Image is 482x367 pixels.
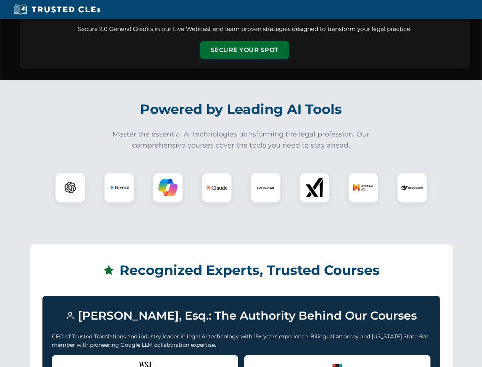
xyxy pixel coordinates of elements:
p: Secure 2.0 General Credits in our Live Webcast and learn proven strategies designed to transform ... [29,25,460,34]
img: xAI Logo [305,178,324,197]
p: CEO of Trusted Translations and industry leader in legal AI technology with 15+ years experience.... [52,332,430,349]
div: Claude [202,172,232,203]
div: CoCounsel [250,172,281,203]
img: CoCounsel Logo [256,178,275,197]
img: Mistral AI Logo [353,177,374,198]
div: Gemini [104,172,134,203]
div: Copilot [153,172,183,203]
img: Gemini Logo [110,178,129,197]
button: Secure Your Spot [200,41,289,59]
img: Copilot Logo [158,178,177,197]
h3: [PERSON_NAME], Esq.: The Authority Behind Our Courses [52,305,430,326]
h2: Powered by Leading AI Tools [30,96,453,123]
div: Mistral AI [348,172,379,203]
img: Trusted CLEs [11,4,103,15]
div: xAI [299,172,330,203]
div: DeepSeek [397,172,427,203]
img: Claude Logo [206,177,227,198]
img: ChatGPT Logo [59,177,81,199]
p: Master the essential AI technologies transforming the legal profession. Our comprehensive courses... [108,129,375,151]
img: DeepSeek Logo [401,177,423,198]
h2: Recognized Experts, Trusted Courses [42,257,440,284]
div: ChatGPT [55,172,85,203]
